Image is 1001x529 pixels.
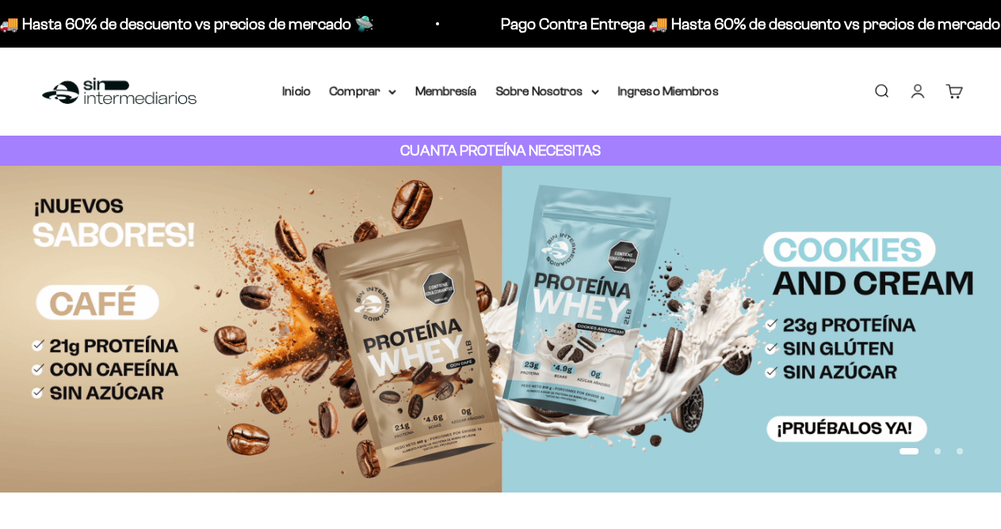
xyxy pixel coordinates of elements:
a: Membresía [415,84,477,98]
strong: CUANTA PROTEÍNA NECESITAS [400,142,601,159]
summary: Comprar [330,81,396,102]
a: Inicio [283,84,311,98]
a: Ingreso Miembros [618,84,719,98]
summary: Sobre Nosotros [496,81,599,102]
